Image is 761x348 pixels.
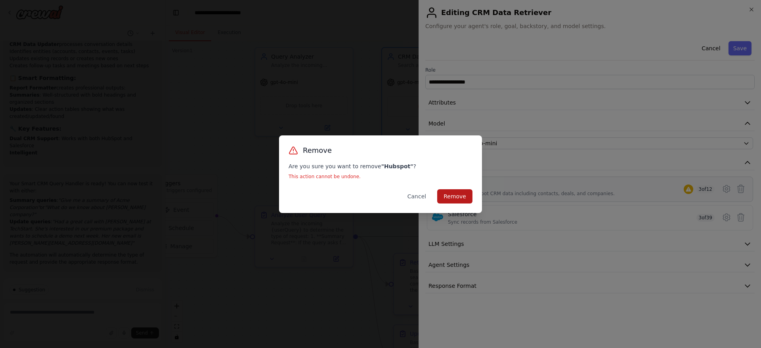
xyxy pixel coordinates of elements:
button: Remove [437,189,472,203]
p: Are you sure you want to remove ? [289,162,472,170]
strong: " Hubspot " [381,163,413,169]
p: This action cannot be undone. [289,173,472,180]
button: Cancel [401,189,432,203]
h3: Remove [303,145,332,156]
